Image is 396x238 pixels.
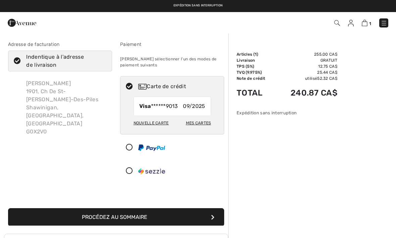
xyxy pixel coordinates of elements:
[275,63,337,69] td: 12.75 CA$
[237,69,275,75] td: TVQ (9.975%)
[237,75,275,81] td: Note de crédit
[275,81,337,104] td: 240.87 CA$
[348,20,354,26] img: Mes infos
[8,41,112,48] div: Adresse de facturation
[275,75,337,81] td: utilisé
[8,16,36,29] img: 1ère Avenue
[275,51,337,57] td: 255.00 CA$
[138,82,219,91] div: Carte de crédit
[138,144,165,151] img: PayPal
[317,76,337,81] span: 52.32 CA$
[237,110,337,116] div: Expédition sans interruption
[134,117,169,129] div: Nouvelle carte
[26,53,102,69] div: Indentique à l'adresse de livraison
[139,103,151,109] strong: Visa
[183,102,205,110] span: 09/2025
[8,19,36,25] a: 1ère Avenue
[255,52,257,57] span: 1
[138,84,147,90] img: Carte de crédit
[275,57,337,63] td: Gratuit
[369,21,371,26] span: 1
[21,74,112,141] div: [PERSON_NAME] 1901, Ch De St-[PERSON_NAME]-Des-Piles Shawinigan, [GEOGRAPHIC_DATA], [GEOGRAPHIC_D...
[334,20,340,26] img: Recherche
[120,41,224,48] div: Paiement
[120,51,224,73] div: [PERSON_NAME] sélectionner l'un des modes de paiement suivants
[237,63,275,69] td: TPS (5%)
[237,51,275,57] td: Articles ( )
[237,81,275,104] td: Total
[237,57,275,63] td: Livraison
[8,208,224,226] button: Procédez au sommaire
[362,20,367,26] img: Panier d'achat
[186,117,211,129] div: Mes cartes
[138,168,165,175] img: Sezzle
[362,19,371,27] a: 1
[275,69,337,75] td: 25.44 CA$
[381,20,387,26] img: Menu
